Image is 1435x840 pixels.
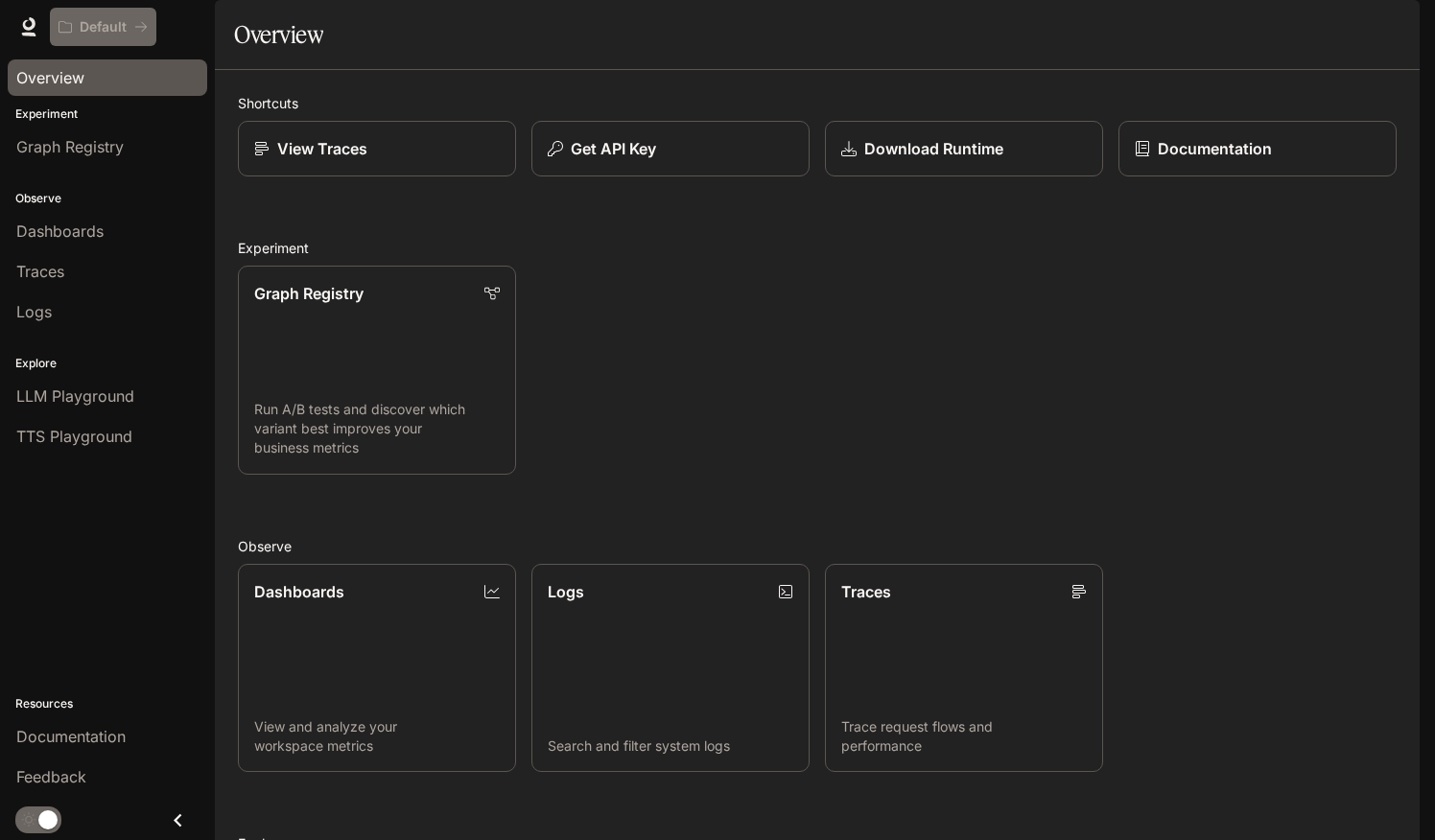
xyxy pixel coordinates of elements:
p: Download Runtime [864,137,1003,160]
p: Trace request flows and performance [841,717,1087,756]
p: View Traces [277,137,367,160]
p: Get API Key [571,137,656,160]
p: Graph Registry [254,282,364,305]
a: LogsSearch and filter system logs [531,564,810,773]
p: Run A/B tests and discover which variant best improves your business metrics [254,400,500,457]
a: Graph RegistryRun A/B tests and discover which variant best improves your business metrics [238,266,516,475]
p: Traces [841,580,891,603]
p: View and analyze your workspace metrics [254,717,500,756]
a: TracesTrace request flows and performance [825,564,1103,773]
p: Logs [548,580,584,603]
h2: Shortcuts [238,93,1397,113]
p: Dashboards [254,580,344,603]
button: Get API Key [531,121,810,176]
h2: Experiment [238,238,1397,258]
p: Search and filter system logs [548,736,793,756]
p: Default [80,19,127,35]
h1: Overview [234,15,323,54]
a: Documentation [1118,121,1397,176]
a: View Traces [238,121,516,176]
button: All workspaces [50,8,156,46]
h2: Observe [238,536,1397,556]
p: Documentation [1158,137,1272,160]
a: DashboardsView and analyze your workspace metrics [238,564,516,773]
a: Download Runtime [825,121,1103,176]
